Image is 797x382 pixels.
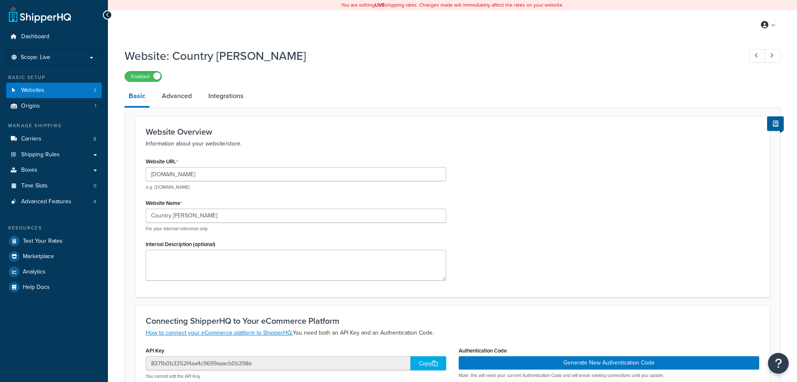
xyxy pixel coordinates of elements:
div: Manage Shipping [6,122,102,129]
a: Advanced Features4 [6,194,102,209]
li: Time Slots [6,178,102,194]
a: Test Your Rates [6,234,102,249]
span: Scope: Live [21,54,50,61]
span: Websites [21,87,44,94]
p: e.g. [DOMAIN_NAME] [146,184,446,190]
span: 8 [93,136,96,143]
button: Generate New Authentication Code [459,356,759,370]
div: Copy [411,356,446,370]
span: Boxes [21,167,37,174]
h3: Website Overview [146,127,759,136]
span: Origins [21,103,40,110]
a: Help Docs [6,280,102,295]
a: Shipping Rules [6,147,102,163]
span: Shipping Rules [21,151,60,158]
span: Help Docs [23,284,50,291]
h3: Connecting ShipperHQ to Your eCommerce Platform [146,316,759,325]
li: Advanced Features [6,194,102,209]
button: Open Resource Center [768,353,789,374]
p: Information about your website/store. [146,139,759,149]
a: How to connect your eCommerce platform to ShipperHQ. [146,328,293,337]
li: Websites [6,83,102,98]
a: Previous Record [749,49,765,63]
a: Analytics [6,264,102,279]
div: Resources [6,224,102,232]
span: Time Slots [21,182,48,190]
span: Carriers [21,136,42,143]
a: Marketplace [6,249,102,264]
label: Authentication Code [459,347,507,354]
p: Note: this will reset your current Authentication Code and will break existing connections until ... [459,372,759,379]
a: Boxes [6,163,102,178]
span: 4 [93,198,96,205]
a: Advanced [158,86,196,106]
li: Origins [6,99,102,114]
span: Dashboard [21,33,49,40]
div: Basic Setup [6,74,102,81]
label: Enabled [125,71,161,81]
p: You need both an API Key and an Authentication Code. [146,328,759,338]
label: API Key [146,347,164,354]
span: Marketplace [23,253,54,260]
li: Carriers [6,131,102,147]
a: Dashboard [6,29,102,44]
span: 1 [95,103,96,110]
span: Test Your Rates [23,238,63,245]
p: For your internal reference only [146,226,446,232]
label: Website URL [146,158,178,165]
label: Internal Description (optional) [146,241,215,247]
label: Website Name [146,200,182,207]
a: Basic [125,86,149,108]
a: Integrations [204,86,247,106]
button: Show Help Docs [767,116,784,131]
span: Analytics [23,269,46,276]
a: Carriers8 [6,131,102,147]
span: 0 [93,182,96,190]
a: Next Record [765,49,781,63]
a: Websites2 [6,83,102,98]
a: Origins1 [6,99,102,114]
span: 2 [93,87,96,94]
b: LIVE [375,1,385,9]
span: Advanced Features [21,198,71,205]
h1: Website: Country [PERSON_NAME] [125,48,734,64]
a: Time Slots0 [6,178,102,194]
p: You cannot edit the API Key [146,373,446,380]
